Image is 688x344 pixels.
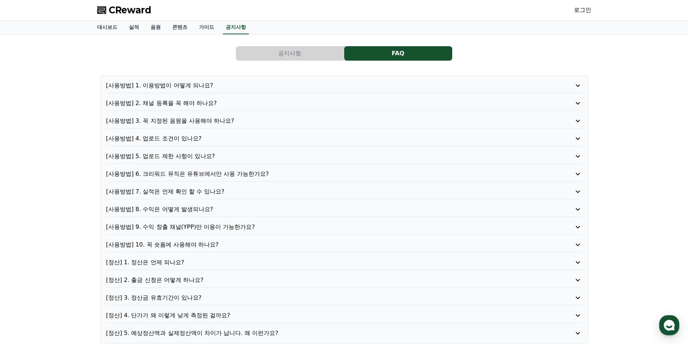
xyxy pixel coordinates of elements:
a: 음원 [145,21,166,34]
p: [정산] 5. 예상정산액과 실제정산액이 차이가 납니다. 왜 이런가요? [106,329,544,338]
span: CReward [109,4,151,16]
p: [사용방법] 1. 이용방법이 어떻게 되나요? [106,81,544,90]
button: [정산] 3. 정산금 유효기간이 있나요? [106,293,582,302]
a: 대시보드 [91,21,123,34]
p: [사용방법] 7. 실적은 언제 확인 할 수 있나요? [106,187,544,196]
p: [정산] 3. 정산금 유효기간이 있나요? [106,293,544,302]
a: 대화 [48,229,93,247]
p: [사용방법] 3. 꼭 지정된 음원을 사용해야 하나요? [106,117,544,125]
button: [사용방법] 8. 수익은 어떻게 발생되나요? [106,205,582,214]
button: FAQ [344,46,452,61]
a: 설정 [93,229,139,247]
button: [사용방법] 5. 업로드 제한 사항이 있나요? [106,152,582,161]
a: 콘텐츠 [166,21,193,34]
a: CReward [97,4,151,16]
a: 공지사항 [223,21,249,34]
p: [사용방법] 4. 업로드 조건이 있나요? [106,134,544,143]
p: [사용방법] 2. 채널 등록을 꼭 해야 하나요? [106,99,544,108]
button: [사용방법] 7. 실적은 언제 확인 할 수 있나요? [106,187,582,196]
p: [사용방법] 8. 수익은 어떻게 발생되나요? [106,205,544,214]
a: FAQ [344,46,453,61]
span: 대화 [66,240,75,246]
button: [사용방법] 4. 업로드 조건이 있나요? [106,134,582,143]
button: [사용방법] 1. 이용방법이 어떻게 되나요? [106,81,582,90]
p: [사용방법] 5. 업로드 제한 사항이 있나요? [106,152,544,161]
button: [정산] 2. 출금 신청은 어떻게 하나요? [106,276,582,284]
button: [정산] 5. 예상정산액과 실제정산액이 차이가 납니다. 왜 이런가요? [106,329,582,338]
button: [사용방법] 10. 꼭 숏폼에 사용해야 하나요? [106,240,582,249]
p: [사용방법] 6. 크리워드 뮤직은 유튜브에서만 사용 가능한가요? [106,170,544,178]
p: [정산] 2. 출금 신청은 어떻게 하나요? [106,276,544,284]
a: 홈 [2,229,48,247]
p: [정산] 4. 단가가 왜 이렇게 낮게 측정된 걸까요? [106,311,544,320]
p: [사용방법] 10. 꼭 숏폼에 사용해야 하나요? [106,240,544,249]
a: 가이드 [193,21,220,34]
span: 설정 [112,240,120,245]
a: 로그인 [574,6,591,14]
button: [사용방법] 2. 채널 등록을 꼭 해야 하나요? [106,99,582,108]
button: [사용방법] 3. 꼭 지정된 음원을 사용해야 하나요? [106,117,582,125]
span: 홈 [23,240,27,245]
p: [사용방법] 9. 수익 창출 채널(YPP)만 이용이 가능한가요? [106,223,544,231]
button: 공지사항 [236,46,344,61]
a: 실적 [123,21,145,34]
button: [사용방법] 9. 수익 창출 채널(YPP)만 이용이 가능한가요? [106,223,582,231]
button: [정산] 4. 단가가 왜 이렇게 낮게 측정된 걸까요? [106,311,582,320]
p: [정산] 1. 정산은 언제 되나요? [106,258,544,267]
button: [사용방법] 6. 크리워드 뮤직은 유튜브에서만 사용 가능한가요? [106,170,582,178]
button: [정산] 1. 정산은 언제 되나요? [106,258,582,267]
